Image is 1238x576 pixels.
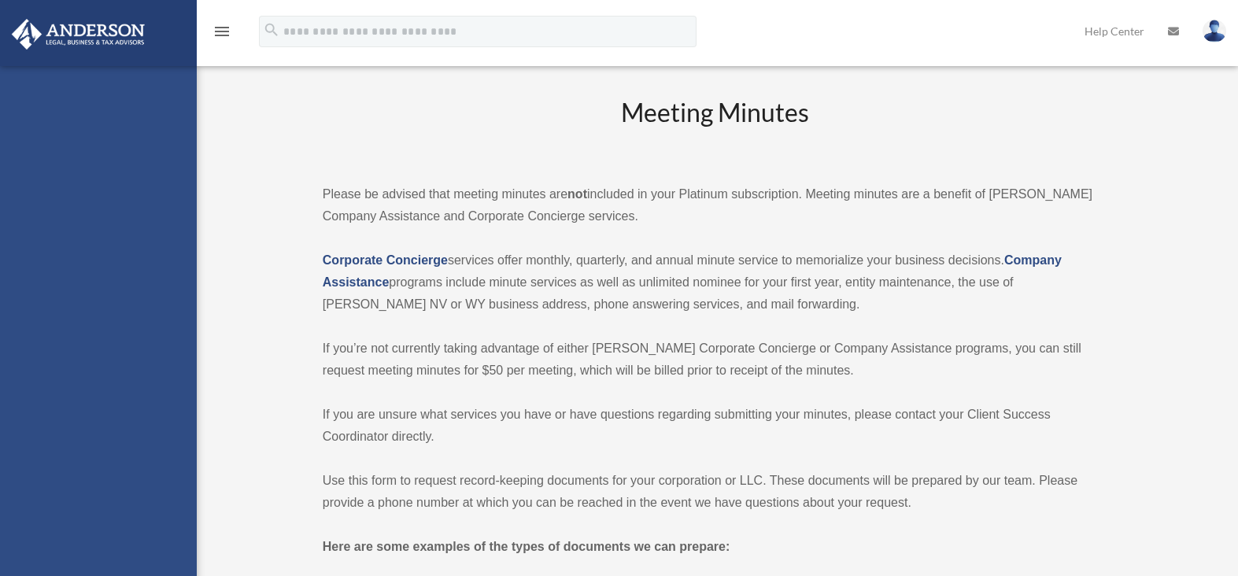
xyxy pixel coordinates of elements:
p: If you’re not currently taking advantage of either [PERSON_NAME] Corporate Concierge or Company A... [323,338,1108,382]
h2: Meeting Minutes [323,95,1108,161]
i: menu [212,22,231,41]
a: Company Assistance [323,253,1062,289]
img: User Pic [1203,20,1226,42]
strong: not [567,187,587,201]
strong: Here are some examples of the types of documents we can prepare: [323,540,730,553]
a: menu [212,28,231,41]
img: Anderson Advisors Platinum Portal [7,19,150,50]
i: search [263,21,280,39]
p: Use this form to request record-keeping documents for your corporation or LLC. These documents wi... [323,470,1108,514]
p: Please be advised that meeting minutes are included in your Platinum subscription. Meeting minute... [323,183,1108,227]
a: Corporate Concierge [323,253,448,267]
p: services offer monthly, quarterly, and annual minute service to memorialize your business decisio... [323,249,1108,316]
p: If you are unsure what services you have or have questions regarding submitting your minutes, ple... [323,404,1108,448]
